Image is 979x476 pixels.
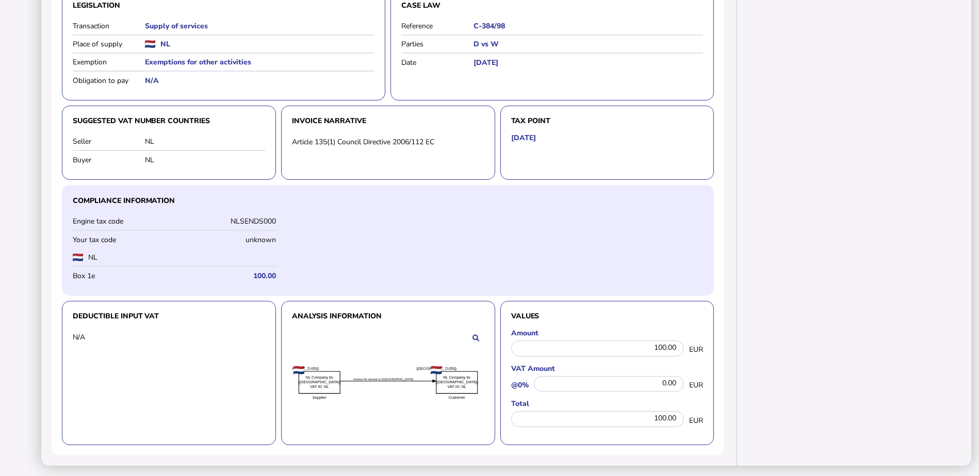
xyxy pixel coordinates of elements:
label: Date [401,58,474,67]
div: 100.00 [511,341,684,356]
h3: Compliance information [73,196,703,205]
img: nl.png [73,253,83,261]
h3: Tax point [511,116,704,126]
text: Supplier [312,395,327,400]
text: NL Company bv [443,375,470,380]
div: 100.00 [511,411,684,427]
div: NLSENDS000 [177,216,276,226]
div: NL [145,137,265,146]
text: VAT ID: NL [310,384,329,389]
label: Obligation to pay [73,76,145,86]
h5: Exemptions for other activities [145,57,374,67]
label: Exemption [73,57,145,67]
text: ([GEOGRAPHIC_DATA]) [279,366,319,371]
span: EUR [689,380,703,390]
div: Article 135(1) Council Directive 2006/112 EC [292,137,484,147]
h5: N/A [145,76,374,86]
text: ([GEOGRAPHIC_DATA]) [416,366,456,371]
text: NL Company bv [305,375,333,380]
h5: NL [160,39,170,49]
h5: [DATE] [511,133,536,143]
h3: Deductible input VAT [73,312,265,321]
text: ([GEOGRAPHIC_DATA]) [298,380,341,384]
h3: Legislation [73,1,374,10]
label: Buyer [73,155,145,165]
img: nl.png [145,40,155,48]
label: NL [88,252,197,262]
h5: D vs W [474,39,703,49]
h5: 100.00 [177,271,276,281]
label: Parties [401,39,474,49]
label: Your tax code [73,235,172,245]
h5: C-384/98 [474,21,703,31]
label: Reference [401,21,474,31]
span: EUR [689,416,703,426]
label: Box 1e [73,271,172,281]
div: NL [145,155,265,165]
text: Customer [448,395,465,400]
div: 0.00 [534,376,684,392]
label: Amount [511,328,704,338]
h3: Case law [401,1,703,10]
label: VAT Amount [511,364,704,373]
h3: Analysis information [292,312,484,321]
label: Transaction [73,21,145,31]
h5: [DATE] [474,58,703,67]
textpath: Invoice for service in [GEOGRAPHIC_DATA] [353,378,414,381]
label: @0% [511,380,529,390]
label: Engine tax code [73,216,172,226]
div: N/A [73,332,145,342]
label: Place of supply [73,39,145,49]
text: VAT ID: NL [447,384,466,389]
h3: Suggested VAT number countries [73,116,265,126]
label: Total [511,399,704,409]
div: unknown [177,235,276,245]
text: ([GEOGRAPHIC_DATA]) [435,380,478,384]
label: Seller [73,137,145,146]
h3: Values [511,312,704,321]
h5: Supply of services [145,21,374,31]
h3: Invoice narrative [292,116,484,126]
span: EUR [689,345,703,354]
